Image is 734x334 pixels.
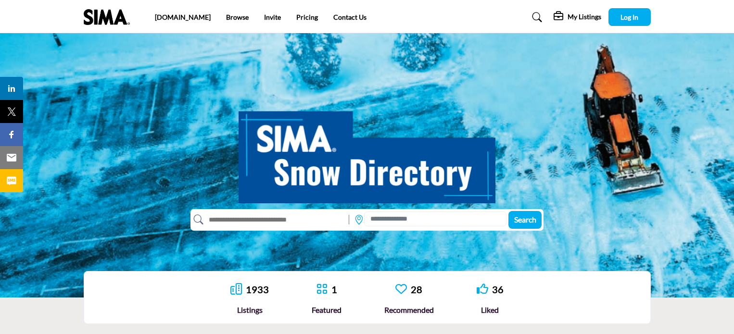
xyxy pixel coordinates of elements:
[316,283,328,296] a: Go to Featured
[246,284,269,295] a: 1933
[554,12,601,23] div: My Listings
[230,304,269,316] div: Listings
[312,304,342,316] div: Featured
[508,211,542,229] button: Search
[346,212,352,227] img: Rectangle%203585.svg
[264,13,281,21] a: Invite
[84,9,135,25] img: Site Logo
[492,284,504,295] a: 36
[523,10,548,25] a: Search
[333,13,367,21] a: Contact Us
[477,304,504,316] div: Liked
[411,284,422,295] a: 28
[239,100,495,203] img: SIMA Snow Directory
[226,13,249,21] a: Browse
[155,13,211,21] a: [DOMAIN_NAME]
[514,215,536,224] span: Search
[296,13,318,21] a: Pricing
[331,284,337,295] a: 1
[568,12,601,21] h5: My Listings
[384,304,434,316] div: Recommended
[477,283,488,295] i: Go to Liked
[608,8,651,26] button: Log In
[395,283,407,296] a: Go to Recommended
[620,13,638,21] span: Log In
